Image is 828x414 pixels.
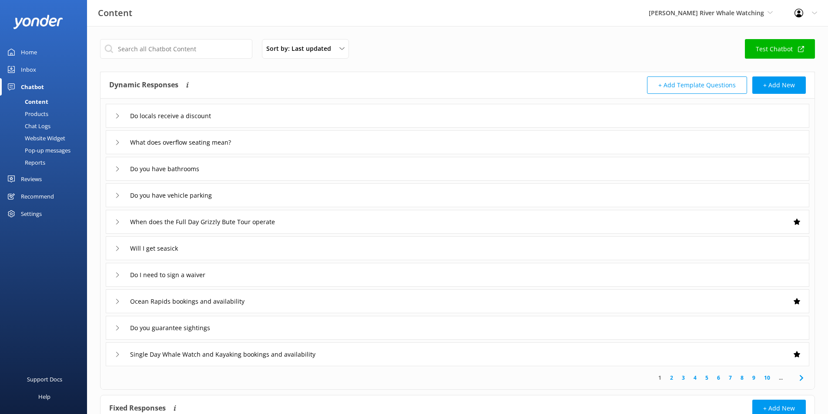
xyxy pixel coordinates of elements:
[21,170,42,188] div: Reviews
[689,374,701,382] a: 4
[724,374,736,382] a: 7
[109,76,178,94] h4: Dynamic Responses
[649,9,764,17] span: [PERSON_NAME] River Whale Watching
[5,108,87,120] a: Products
[21,61,36,78] div: Inbox
[21,43,37,61] div: Home
[745,39,815,59] a: Test Chatbot
[21,188,54,205] div: Recommend
[701,374,713,382] a: 5
[654,374,666,382] a: 1
[21,205,42,222] div: Settings
[38,388,50,405] div: Help
[27,371,62,388] div: Support Docs
[98,6,132,20] h3: Content
[666,374,677,382] a: 2
[5,120,50,132] div: Chat Logs
[5,108,48,120] div: Products
[5,156,87,169] a: Reports
[760,374,774,382] a: 10
[5,96,48,108] div: Content
[5,120,87,132] a: Chat Logs
[752,76,806,94] button: + Add New
[5,132,87,144] a: Website Widget
[266,44,336,53] span: Sort by: Last updated
[100,39,252,59] input: Search all Chatbot Content
[5,144,70,156] div: Pop-up messages
[5,96,87,108] a: Content
[5,144,87,156] a: Pop-up messages
[13,15,63,29] img: yonder-white-logo.png
[736,374,748,382] a: 8
[774,374,787,382] span: ...
[677,374,689,382] a: 3
[5,156,45,169] div: Reports
[5,132,65,144] div: Website Widget
[21,78,44,96] div: Chatbot
[713,374,724,382] a: 6
[748,374,760,382] a: 9
[647,76,747,94] button: + Add Template Questions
